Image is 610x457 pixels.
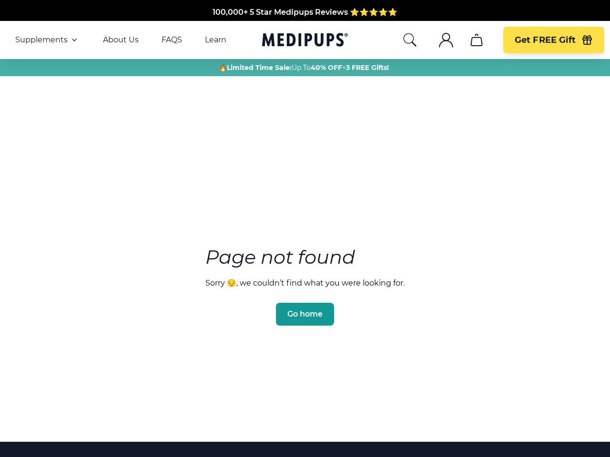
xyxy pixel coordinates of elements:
[147,19,464,28] span: Made In The [GEOGRAPHIC_DATA] from domestic & globally sourced ingredients
[205,278,405,288] p: Sorry 😔, we couldn’t find what you were looking for.
[287,309,323,319] span: Go home
[205,243,405,271] h3: Page not found
[205,35,226,45] a: Learn
[15,34,80,46] button: Supplements
[103,35,139,45] a: About Us
[402,32,417,48] button: search
[503,27,604,53] button: Get FREE Gift
[213,8,397,17] span: 100,000+ 5 Star Medipups Reviews ⭐️⭐️⭐️⭐️⭐️
[162,35,182,45] a: FAQS
[435,29,457,51] button: account
[262,31,348,50] a: Medipups
[219,63,389,72] span: 🔥 Up To +
[15,35,68,45] span: Supplements
[465,29,488,51] button: cart
[515,35,576,46] span: Get FREE Gift
[276,303,334,326] button: Go home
